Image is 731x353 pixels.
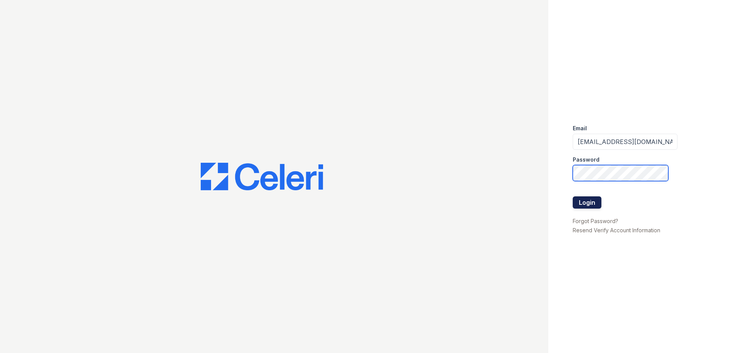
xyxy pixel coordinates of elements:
[201,163,323,190] img: CE_Logo_Blue-a8612792a0a2168367f1c8372b55b34899dd931a85d93a1a3d3e32e68fde9ad4.png
[573,156,599,164] label: Password
[573,227,660,233] a: Resend Verify Account Information
[573,218,618,224] a: Forgot Password?
[573,125,587,132] label: Email
[573,196,601,209] button: Login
